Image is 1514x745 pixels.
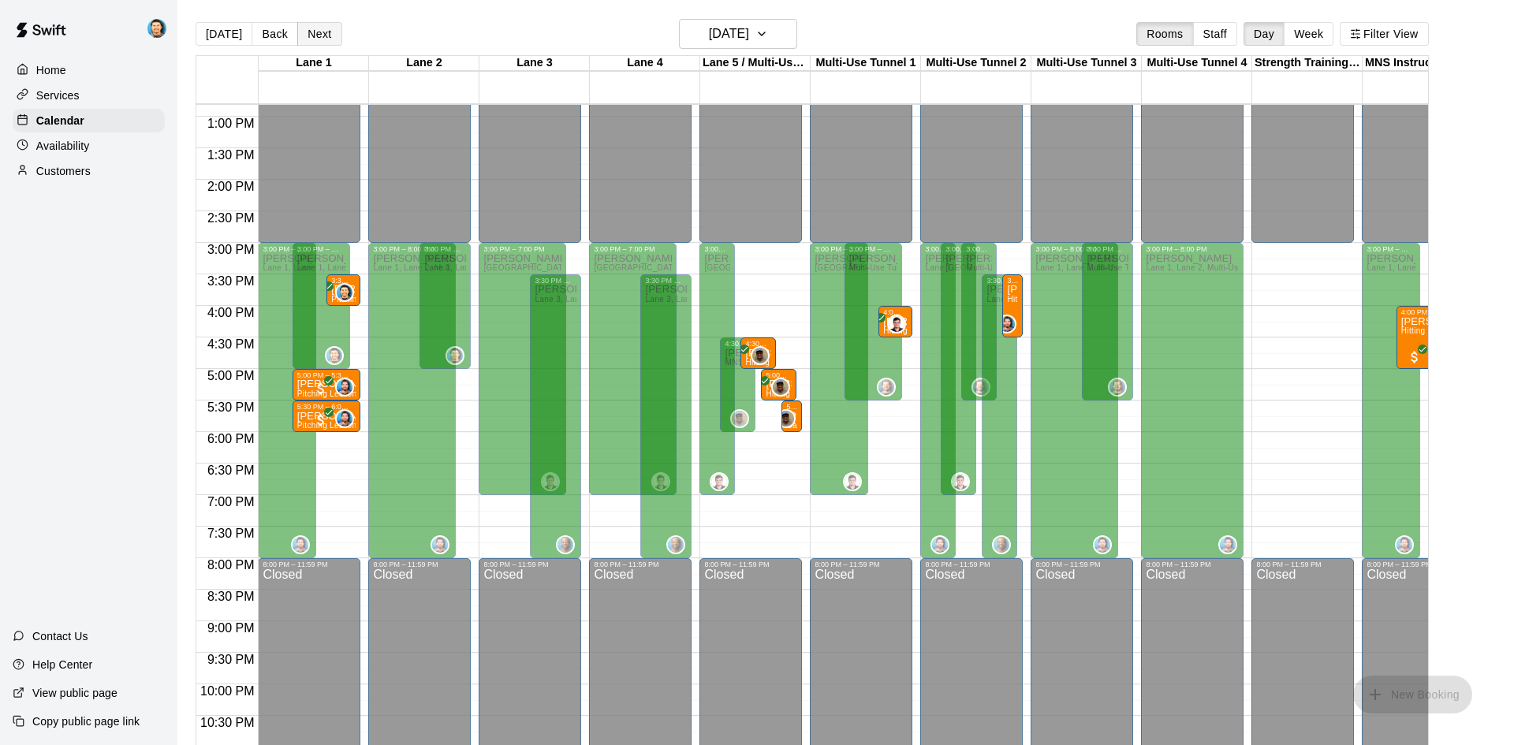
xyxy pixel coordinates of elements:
[1094,537,1110,553] img: Jacob Crooks
[845,243,903,400] div: 3:00 PM – 5:30 PM: Available
[297,389,406,398] span: Pitching Lesson (30 Minutes)
[373,263,1200,272] span: Lane 1, Lane 2, Multi-Use Tunnel 2, Multi-Use Tunnel 3, Hitting Tunnel 1, Hitting Tunnel 2, Hitti...
[778,411,794,427] img: Mike Macfarlane
[679,19,797,49] button: [DATE]
[720,337,755,432] div: 4:30 PM – 6:00 PM: Available
[1252,56,1363,71] div: Strength Training Room
[711,474,727,490] img: Anthony Miller
[32,657,92,672] p: Help Center
[704,245,729,253] div: 3:00 PM – 7:00 PM
[203,653,259,666] span: 9:30 PM
[263,245,311,253] div: 3:00 PM – 8:00 PM
[761,369,796,400] div: 5:00 PM – 5:30 PM: Paul McLiney
[483,245,561,253] div: 3:00 PM – 7:00 PM
[297,403,356,411] div: 5:30 PM – 6:00 PM
[335,378,354,397] div: Jacob Crooks
[535,277,576,285] div: 3:30 PM – 8:00 PM
[878,379,894,395] img: Nik Crouch
[203,148,259,162] span: 1:30 PM
[1146,245,1239,253] div: 3:00 PM – 8:00 PM
[203,464,259,477] span: 6:30 PM
[994,537,1009,553] img: Chie Gunner
[645,295,1080,304] span: Lane 3, Lane 4, Multi-Use Tunnel 2, Hitting Tunnel 1, Hitting Tunnel 2, Back Bldg Multi-Use 1, Ba...
[1218,535,1237,554] div: Jacob Crooks
[36,62,66,78] p: Home
[786,403,797,411] div: 5:30 PM – 6:00 PM
[1146,561,1239,568] div: 8:00 PM – 11:59 PM
[1093,535,1112,554] div: Jacob Crooks
[999,316,1015,332] img: Jacob Crooks
[293,537,308,553] img: Jacob Crooks
[13,58,165,82] a: Home
[749,381,765,397] span: All customers have paid
[313,381,329,397] span: All customers have paid
[420,243,471,369] div: 3:00 PM – 5:00 PM: Available
[325,346,344,365] div: Gonzo Gonzalez
[203,621,259,635] span: 9:00 PM
[729,349,744,365] span: All customers have paid
[773,379,789,395] img: Mike Macfarlane
[953,474,968,490] img: Anthony Miller
[13,159,165,183] div: Customers
[594,263,1044,272] span: [GEOGRAPHIC_DATA] 5 / Multi-Use Tunnel 5, Multi-Use Tunnel 1, Multi-Use Tunnel 2, Hitting Tunnel ...
[745,340,770,348] div: 4:30 PM – 5:00 PM
[373,245,451,253] div: 3:00 PM – 8:00 PM
[368,243,456,558] div: 3:00 PM – 8:00 PM: Available
[777,409,796,428] div: Mike Macfarlane
[951,472,970,491] div: Anthony Miller
[973,379,989,395] img: Nik Crouch
[815,263,1265,272] span: [GEOGRAPHIC_DATA] 5 / Multi-Use Tunnel 5, Multi-Use Tunnel 1, Multi-Use Tunnel 2, Hitting Tunnel ...
[700,56,811,71] div: Lane 5 / Multi-Use Tunnel 5
[778,378,790,397] span: Mike Macfarlane
[883,308,908,316] div: 4:00 PM – 4:30 PM
[203,180,259,193] span: 2:00 PM
[36,138,90,154] p: Availability
[771,378,790,397] div: Mike Macfarlane
[921,56,1031,71] div: Multi-Use Tunnel 2
[1367,561,1460,568] div: 8:00 PM – 11:59 PM
[196,22,252,46] button: [DATE]
[335,409,354,428] div: Jacob Crooks
[893,315,906,333] span: Anthony Miller
[297,263,442,272] span: Lane 1, Lane 2, Back Bldg Multi-Use 1
[945,245,971,253] div: 3:00 PM – 7:00 PM
[479,243,566,495] div: 3:00 PM – 7:00 PM: Available
[730,409,749,428] div: Mike Macfarlane
[424,245,466,253] div: 3:00 PM – 5:00 PM
[1087,263,1308,272] span: Multi-Use Tunnel 1, Multi-Use Tunnel 2, Multi-Use Tunnel 3
[203,117,259,130] span: 1:00 PM
[1007,295,1110,304] span: Hitting Lesson (60 Minutes)
[1220,537,1236,553] img: Jacob Crooks
[1035,245,1113,253] div: 3:00 PM – 8:00 PM
[732,411,748,427] img: Mike Macfarlane
[13,134,165,158] a: Availability
[1397,306,1455,369] div: 4:00 PM – 5:00 PM: Austin Ornburn
[535,295,970,304] span: Lane 3, Lane 4, Multi-Use Tunnel 2, Hitting Tunnel 1, Hitting Tunnel 2, Back Bldg Multi-Use 1, Ba...
[725,358,917,367] span: MNS Instructor Tunnel, Lane 5 / Multi-Use Tunnel 5
[203,558,259,572] span: 8:00 PM
[594,245,672,253] div: 3:00 PM – 7:00 PM
[36,88,80,103] p: Services
[757,346,770,365] span: Mike Macfarlane
[258,243,316,558] div: 3:00 PM – 8:00 PM: Available
[203,274,259,288] span: 3:30 PM
[297,371,356,379] div: 5:00 PM – 5:30 PM
[1035,561,1128,568] div: 8:00 PM – 11:59 PM
[766,371,791,379] div: 5:00 PM – 5:30 PM
[424,263,569,272] span: Lane 1, Lane 2, Back Bldg Multi-Use 1
[710,472,729,491] div: Anthony Miller
[1031,243,1118,558] div: 3:00 PM – 8:00 PM: Available
[297,22,341,46] button: Next
[1244,22,1285,46] button: Day
[932,537,948,553] img: Jacob Crooks
[1353,687,1472,700] span: You don't have the permission to add bookings
[843,472,862,491] div: Anthony Miller
[1108,378,1127,397] div: Nik Crouch
[783,409,796,428] span: Mike Macfarlane
[252,22,298,46] button: Back
[297,421,406,430] span: Pitching Lesson (30 Minutes)
[966,263,1188,272] span: Multi-Use Tunnel 1, Multi-Use Tunnel 2, Multi-Use Tunnel 3
[203,306,259,319] span: 4:00 PM
[369,56,479,71] div: Lane 2
[699,243,734,495] div: 3:00 PM – 7:00 PM: Available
